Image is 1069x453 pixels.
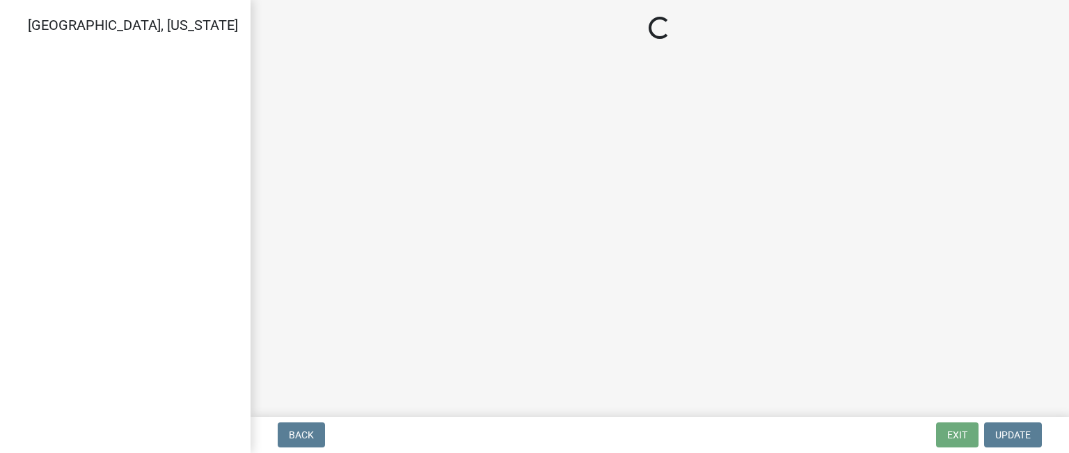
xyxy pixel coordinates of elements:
[28,17,238,33] span: [GEOGRAPHIC_DATA], [US_STATE]
[995,429,1031,440] span: Update
[936,422,979,447] button: Exit
[289,429,314,440] span: Back
[984,422,1042,447] button: Update
[278,422,325,447] button: Back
